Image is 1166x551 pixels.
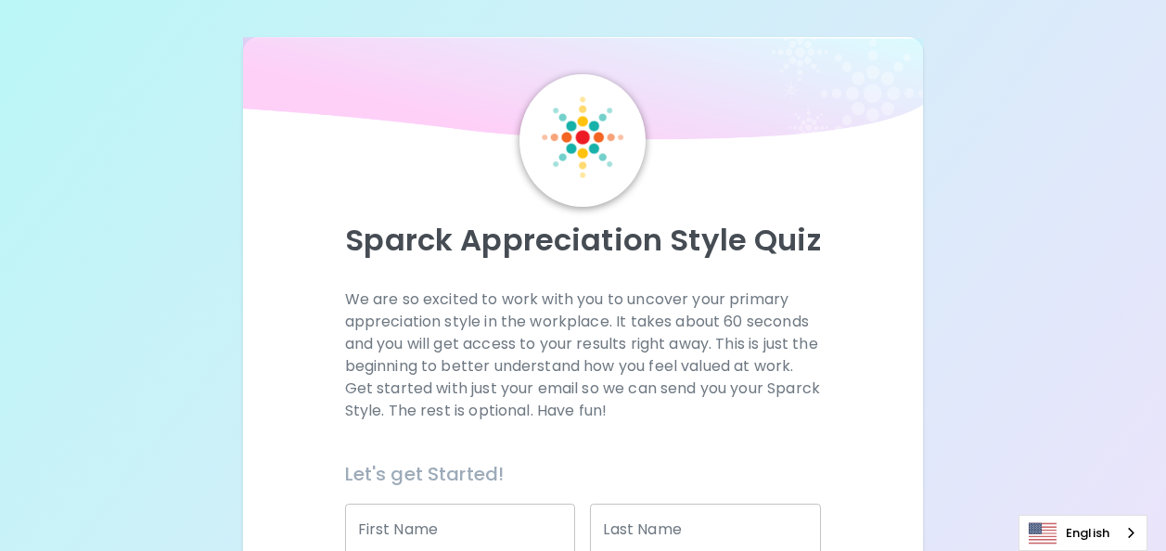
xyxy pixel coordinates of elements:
h6: Let's get Started! [345,459,822,489]
p: Sparck Appreciation Style Quiz [265,222,901,259]
a: English [1019,516,1147,550]
aside: Language selected: English [1019,515,1147,551]
div: Language [1019,515,1147,551]
img: Sparck Logo [542,96,623,178]
p: We are so excited to work with you to uncover your primary appreciation style in the workplace. I... [345,288,822,422]
img: wave [243,37,923,148]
